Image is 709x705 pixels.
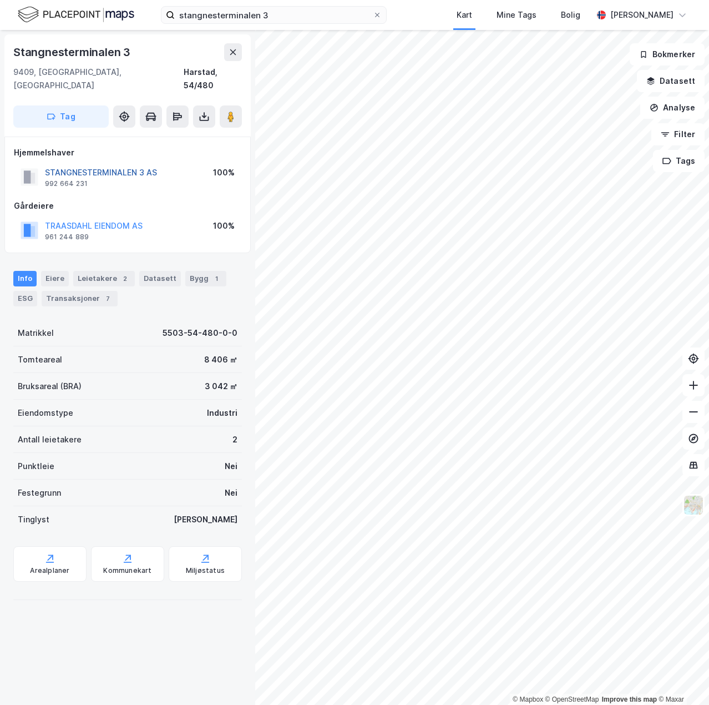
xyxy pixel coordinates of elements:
div: Tomteareal [18,353,62,366]
input: Søk på adresse, matrikkel, gårdeiere, leietakere eller personer [175,7,373,23]
img: logo.f888ab2527a4732fd821a326f86c7f29.svg [18,5,134,24]
div: Kart [457,8,472,22]
div: Matrikkel [18,326,54,340]
a: Mapbox [513,696,543,703]
img: Z [683,495,704,516]
div: Datasett [139,271,181,286]
iframe: Chat Widget [654,652,709,705]
div: 100% [213,166,235,179]
a: Improve this map [602,696,657,703]
button: Bokmerker [630,43,705,66]
div: Kommunekart [103,566,151,575]
div: 9409, [GEOGRAPHIC_DATA], [GEOGRAPHIC_DATA] [13,66,184,92]
button: Datasett [637,70,705,92]
div: Nei [225,486,237,500]
div: Arealplaner [30,566,69,575]
div: 1 [211,273,222,284]
div: ESG [13,291,37,306]
div: Leietakere [73,271,135,286]
a: OpenStreetMap [545,696,599,703]
div: Hjemmelshaver [14,146,241,159]
div: Mine Tags [497,8,536,22]
div: 2 [119,273,130,284]
button: Filter [651,123,705,145]
div: Eiere [41,271,69,286]
div: 961 244 889 [45,233,89,241]
button: Tags [653,150,705,172]
div: 2 [232,433,237,446]
div: Info [13,271,37,286]
div: 8 406 ㎡ [204,353,237,366]
div: Bolig [561,8,580,22]
div: Antall leietakere [18,433,82,446]
div: [PERSON_NAME] [174,513,237,526]
div: Gårdeiere [14,199,241,213]
button: Tag [13,105,109,128]
div: Festegrunn [18,486,61,500]
div: Eiendomstype [18,406,73,420]
div: 7 [102,293,113,304]
button: Analyse [640,97,705,119]
div: [PERSON_NAME] [610,8,673,22]
div: Harstad, 54/480 [184,66,242,92]
div: Stangnesterminalen 3 [13,43,133,61]
div: 992 664 231 [45,179,88,188]
div: Bruksareal (BRA) [18,380,82,393]
div: Industri [207,406,237,420]
div: Transaksjoner [42,291,118,306]
div: 3 042 ㎡ [205,380,237,393]
div: Nei [225,460,237,473]
div: 100% [213,219,235,233]
div: Kontrollprogram for chat [654,652,709,705]
div: Punktleie [18,460,54,473]
div: Tinglyst [18,513,49,526]
div: 5503-54-480-0-0 [163,326,237,340]
div: Bygg [185,271,226,286]
div: Miljøstatus [186,566,225,575]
